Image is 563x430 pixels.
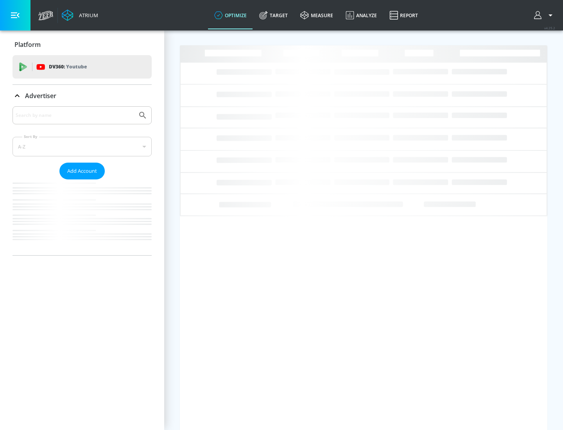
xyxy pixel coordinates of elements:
span: v 4.25.2 [544,26,555,30]
a: optimize [208,1,253,29]
a: Report [383,1,424,29]
div: DV360: Youtube [13,55,152,79]
a: Atrium [62,9,98,21]
span: Add Account [67,167,97,176]
div: Advertiser [13,106,152,255]
div: Platform [13,34,152,56]
a: measure [294,1,339,29]
button: Add Account [59,163,105,179]
p: Platform [14,40,41,49]
input: Search by name [16,110,134,120]
div: Advertiser [13,85,152,107]
a: Analyze [339,1,383,29]
p: Youtube [66,63,87,71]
div: A-Z [13,137,152,156]
label: Sort By [22,134,39,139]
div: Atrium [76,12,98,19]
a: Target [253,1,294,29]
nav: list of Advertiser [13,179,152,255]
p: DV360: [49,63,87,71]
p: Advertiser [25,91,56,100]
